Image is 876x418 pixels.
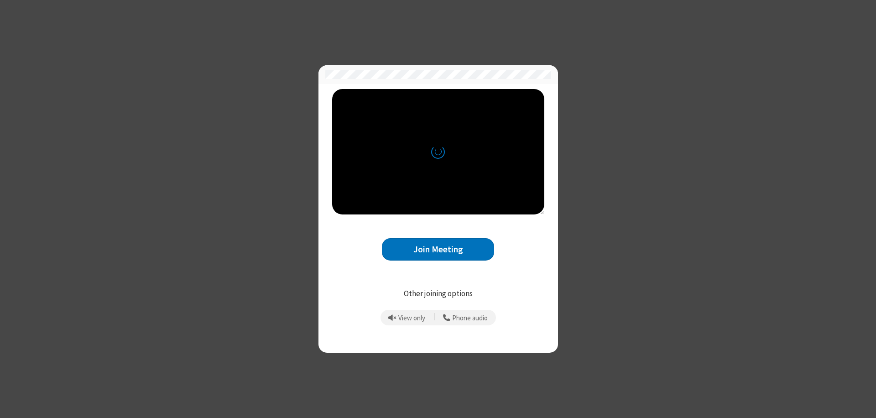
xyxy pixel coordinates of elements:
button: Prevent echo when there is already an active mic and speaker in the room. [385,310,429,325]
span: Phone audio [452,314,488,322]
button: Join Meeting [382,238,494,261]
p: Other joining options [332,288,544,300]
span: View only [398,314,425,322]
button: Use your phone for mic and speaker while you view the meeting on this device. [440,310,491,325]
span: | [433,311,435,324]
